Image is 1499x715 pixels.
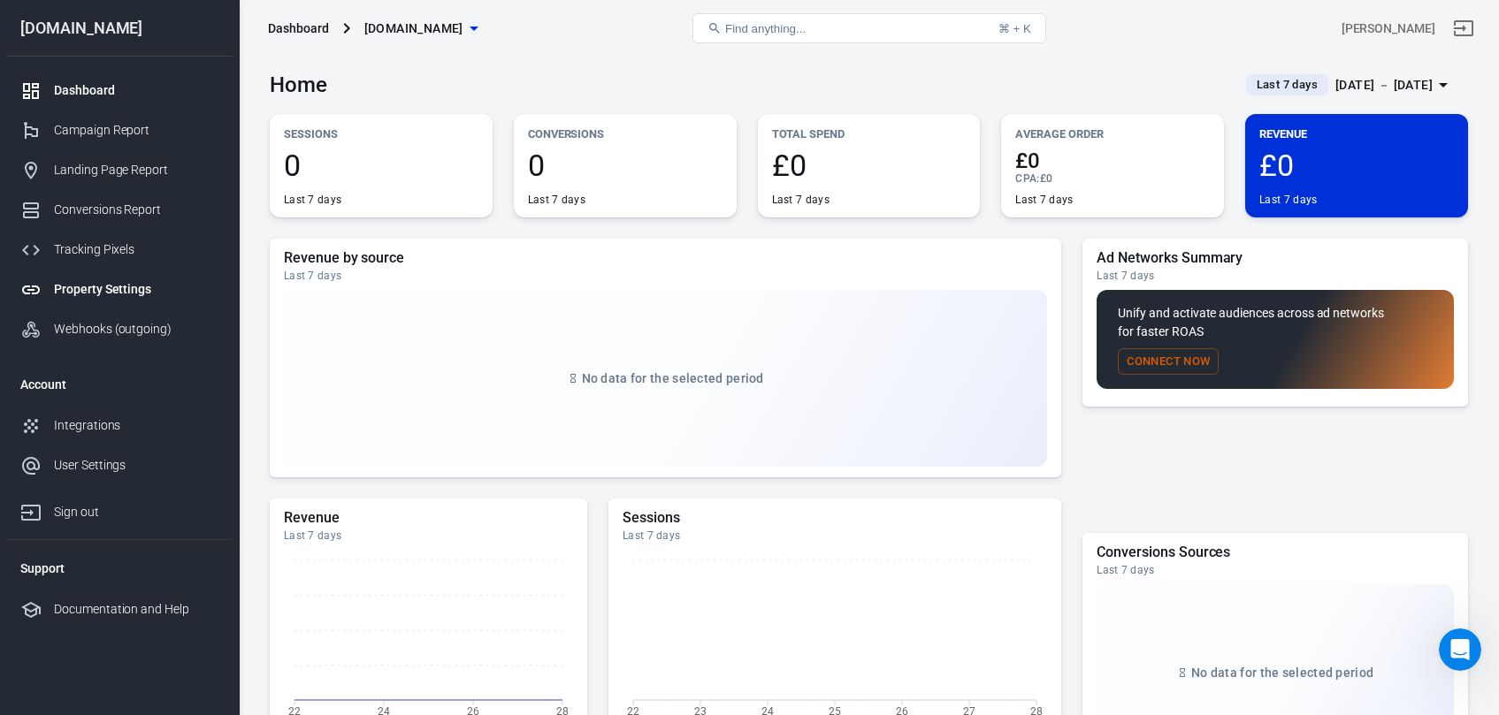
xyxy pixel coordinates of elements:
[1259,193,1317,207] div: Last 7 days
[54,161,218,179] div: Landing Page Report
[772,193,830,207] div: Last 7 days
[1439,628,1481,671] iframe: Intercom live chat
[284,150,478,180] span: 0
[1040,172,1052,185] span: £0
[582,371,764,385] span: No data for the selected period
[54,456,218,475] div: User Settings
[6,485,233,532] a: Sign out
[284,269,1047,283] div: Last 7 days
[1342,19,1435,38] div: Account id: uKLIv9bG
[54,416,218,435] div: Integrations
[54,121,218,140] div: Campaign Report
[6,230,233,270] a: Tracking Pixels
[54,201,218,219] div: Conversions Report
[54,81,218,100] div: Dashboard
[1015,150,1210,171] span: £0
[6,363,233,406] li: Account
[623,509,1047,527] h5: Sessions
[1259,125,1454,143] p: Revenue
[772,125,967,143] p: Total Spend
[6,150,233,190] a: Landing Page Report
[1442,7,1485,49] a: Sign out
[6,406,233,445] a: Integrations
[6,190,233,230] a: Conversions Report
[6,71,233,110] a: Dashboard
[772,150,967,180] span: £0
[1097,563,1454,577] div: Last 7 days
[1015,172,1039,185] span: CPA :
[1250,76,1325,94] span: Last 7 days
[1118,304,1433,341] p: Unify and activate audiences across ad networks for faster ROAS
[692,13,1046,43] button: Find anything...⌘ + K
[998,22,1031,35] div: ⌘ + K
[6,309,233,349] a: Webhooks (outgoing)
[1015,193,1073,207] div: Last 7 days
[6,110,233,150] a: Campaign Report
[54,280,218,299] div: Property Settings
[284,249,1047,267] h5: Revenue by source
[54,503,218,521] div: Sign out
[284,125,478,143] p: Sessions
[284,509,573,527] h5: Revenue
[1259,150,1454,180] span: £0
[1191,666,1373,680] span: No data for the selected period
[1097,249,1454,267] h5: Ad Networks Summary
[623,529,1047,543] div: Last 7 days
[54,600,218,619] div: Documentation and Help
[6,270,233,309] a: Property Settings
[725,22,806,35] span: Find anything...
[6,547,233,589] li: Support
[1118,348,1219,376] button: Connect Now
[54,240,218,259] div: Tracking Pixels
[270,72,327,97] h3: Home
[1232,71,1468,100] button: Last 7 days[DATE] － [DATE]
[268,19,329,37] div: Dashboard
[6,445,233,485] a: User Settings
[364,18,463,40] span: stevedoran.co.uk
[528,125,723,143] p: Conversions
[1335,74,1433,96] div: [DATE] － [DATE]
[6,20,233,36] div: [DOMAIN_NAME]
[357,12,485,45] button: [DOMAIN_NAME]
[528,193,585,207] div: Last 7 days
[1097,269,1454,283] div: Last 7 days
[54,320,218,338] div: Webhooks (outgoing)
[1015,125,1210,143] p: Average Order
[528,150,723,180] span: 0
[284,529,573,543] div: Last 7 days
[284,193,341,207] div: Last 7 days
[1097,544,1454,561] h5: Conversions Sources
